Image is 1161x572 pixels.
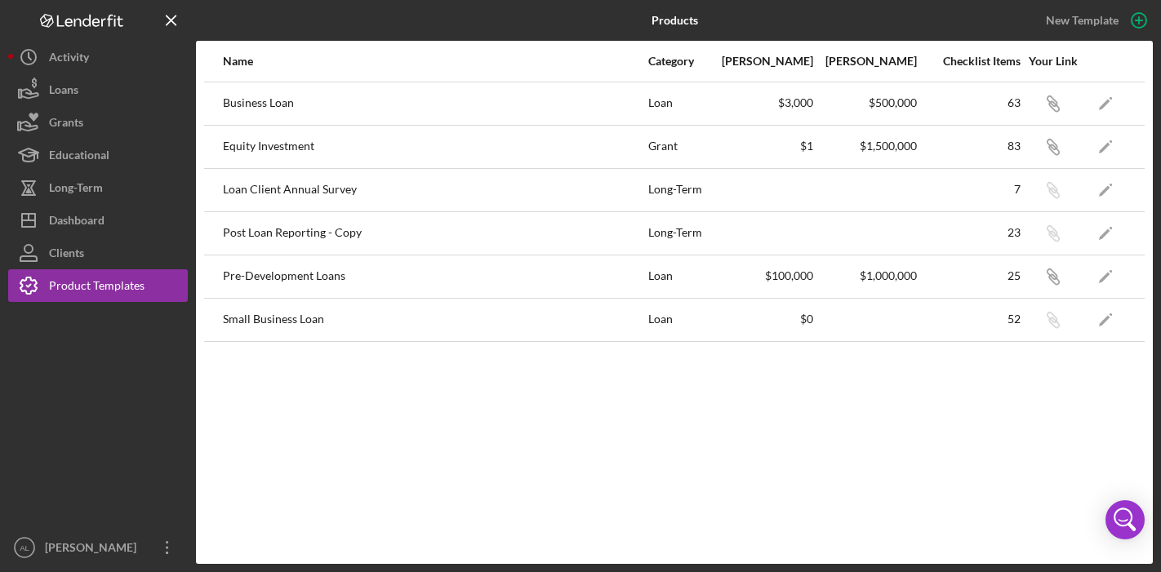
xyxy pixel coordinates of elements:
div: $0 [711,313,813,326]
div: 7 [919,183,1021,196]
div: Loan [648,83,709,124]
div: Your Link [1022,55,1083,68]
button: Dashboard [8,204,188,237]
div: Clients [49,237,84,273]
div: [PERSON_NAME] [41,531,147,568]
button: New Template [1036,8,1153,33]
div: Dashboard [49,204,105,241]
div: 23 [919,226,1021,239]
button: Long-Term [8,171,188,204]
div: Pre-Development Loans [223,256,647,297]
div: Loans [49,73,78,110]
b: Products [652,14,698,27]
div: Loan [648,299,709,340]
div: 83 [919,140,1021,153]
div: Checklist Items [919,55,1021,68]
button: Product Templates [8,269,188,302]
div: Open Intercom Messenger [1105,500,1145,539]
div: Equity Investment [223,126,647,167]
div: 25 [919,269,1021,282]
div: Long-Term [49,171,103,208]
button: Loans [8,73,188,106]
div: Business Loan [223,83,647,124]
div: Long-Term [648,213,709,254]
div: Loan Client Annual Survey [223,170,647,211]
text: AL [20,543,29,552]
div: $3,000 [711,96,813,109]
div: [PERSON_NAME] [815,55,917,68]
div: Small Business Loan [223,299,647,340]
button: AL[PERSON_NAME] [8,531,188,564]
div: Educational [49,139,109,175]
button: Activity [8,41,188,73]
div: $100,000 [711,269,813,282]
div: Grants [49,106,83,143]
div: Post Loan Reporting - Copy [223,213,647,254]
div: Long-Term [648,170,709,211]
div: 63 [919,96,1021,109]
div: Product Templates [49,269,145,306]
div: Activity [49,41,89,78]
div: New Template [1046,8,1119,33]
button: Clients [8,237,188,269]
button: Educational [8,139,188,171]
div: Grant [648,126,709,167]
button: Grants [8,106,188,139]
div: Loan [648,256,709,297]
div: [PERSON_NAME] [711,55,813,68]
div: 52 [919,313,1021,326]
div: $500,000 [815,96,917,109]
div: $1,500,000 [815,140,917,153]
div: $1 [711,140,813,153]
div: Name [223,55,647,68]
div: $1,000,000 [815,269,917,282]
div: Category [648,55,709,68]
